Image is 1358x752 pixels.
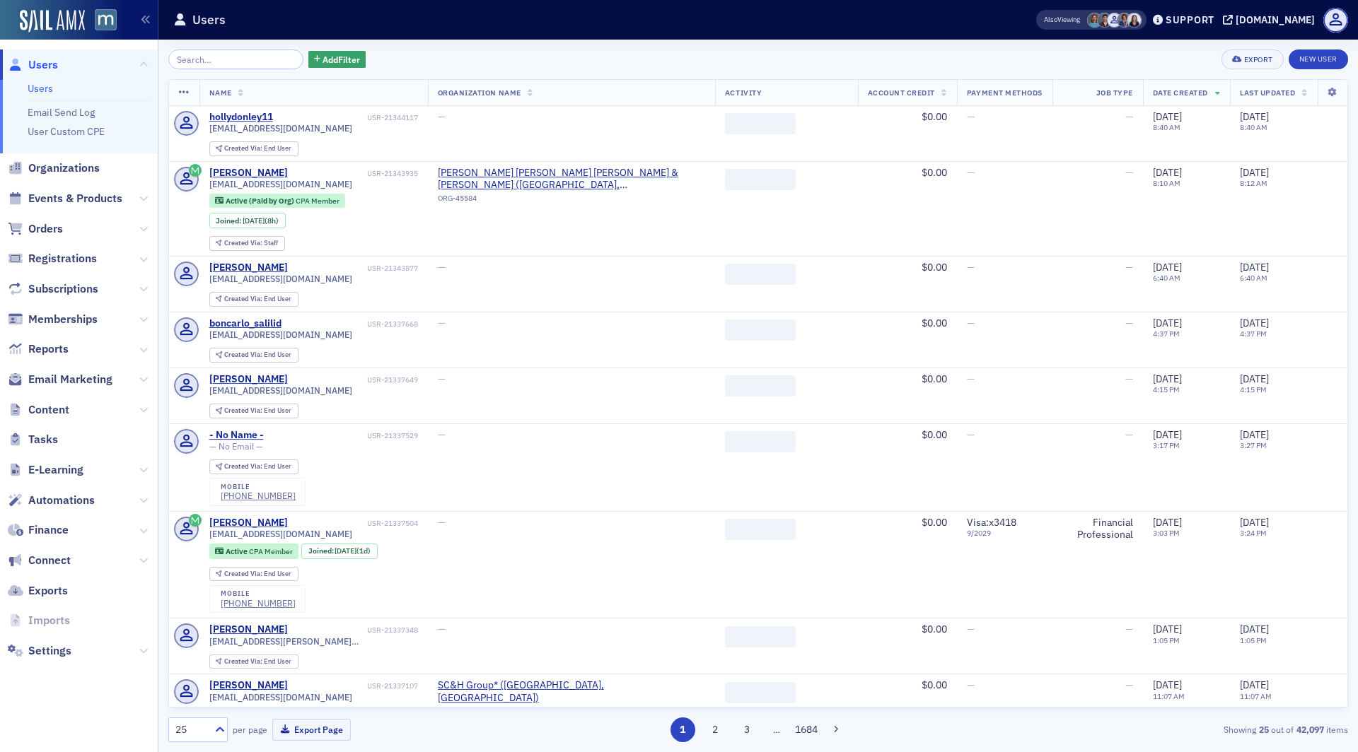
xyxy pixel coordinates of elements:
a: SailAMX [20,10,85,33]
a: Email Send Log [28,106,95,119]
span: Connect [28,553,71,568]
span: $0.00 [922,428,947,441]
span: ‌ [725,375,796,396]
button: Export [1221,49,1283,69]
span: Albright Crumbacker Moul & Itell (Hagerstown, MD) [438,167,705,192]
div: USR-21344117 [275,113,418,122]
span: — [967,166,975,179]
span: Date Created [1153,88,1208,98]
a: [PERSON_NAME] [209,517,288,529]
span: [DATE] [1153,261,1182,274]
div: Staff [224,240,278,247]
span: — [1125,261,1133,274]
span: $0.00 [922,516,947,529]
span: [DATE] [1153,428,1182,441]
a: [PHONE_NUMBER] [221,490,296,501]
div: End User [224,463,291,471]
a: Tasks [8,432,58,447]
span: [DATE] [1153,516,1182,529]
span: — [1125,110,1133,123]
span: [DATE] [1153,317,1182,329]
span: Created Via : [224,238,264,247]
div: End User [224,145,291,153]
span: — [1125,678,1133,691]
a: View Homepage [85,9,117,33]
span: Profile [1323,8,1348,33]
div: [PHONE_NUMBER] [221,598,296,609]
span: ‌ [725,519,796,540]
a: Automations [8,493,95,508]
span: — [438,110,446,123]
time: 4:37 PM [1153,329,1180,339]
span: [DATE] [335,546,356,556]
span: ‌ [725,431,796,452]
span: [DATE] [1240,678,1269,691]
a: Exports [8,583,68,599]
span: Created Via : [224,294,264,303]
div: USR-21343877 [290,264,418,273]
div: ORG-45584 [438,194,705,208]
a: [PERSON_NAME] [209,262,288,274]
span: Name [209,88,232,98]
a: [PERSON_NAME] [PERSON_NAME] [PERSON_NAME] & [PERSON_NAME] ([GEOGRAPHIC_DATA], [GEOGRAPHIC_DATA]) [438,167,705,192]
span: Activity [725,88,762,98]
div: Export [1244,56,1273,64]
span: [DATE] [1153,166,1182,179]
time: 6:40 AM [1240,273,1267,283]
span: ‌ [725,319,796,341]
span: ‌ [725,169,796,190]
span: Organization Name [438,88,521,98]
span: Active [226,546,249,556]
span: $0.00 [922,317,947,329]
span: E-Learning [28,462,83,478]
span: Created Via : [224,462,264,471]
span: Last Updated [1240,88,1295,98]
span: [DATE] [1153,110,1182,123]
div: mobile [221,483,296,491]
span: Content [28,402,69,418]
span: — No Email — [209,441,263,452]
span: [EMAIL_ADDRESS][DOMAIN_NAME] [209,274,352,284]
span: — [1125,317,1133,329]
div: Joined: 2025-09-30 00:00:00 [209,213,286,228]
div: Financial Professional [1062,517,1133,541]
div: Joined: 2025-09-29 00:00:00 [301,544,378,559]
div: 25 [175,722,207,737]
a: hollydonley11 [209,111,273,124]
a: Active CPA Member [215,546,292,556]
time: 3:24 PM [1240,528,1267,538]
input: Search… [168,49,303,69]
span: — [967,428,975,441]
time: 11:07 AM [1240,691,1272,701]
div: (8h) [243,216,279,225]
span: — [967,110,975,123]
span: $0.00 [922,110,947,123]
a: Reports [8,341,69,357]
span: Account Credit [868,88,935,98]
span: SC&H Group* (Sparks Glencoe, MD) [438,679,705,704]
div: USR-21337649 [290,375,418,384]
button: 1 [671,717,695,742]
span: ‌ [725,113,796,134]
h1: Users [192,11,226,28]
span: Chris Dougherty [1117,13,1132,28]
span: Joined : [216,216,243,225]
a: Connect [8,553,71,568]
span: — [1125,166,1133,179]
button: 1684 [794,717,819,742]
span: [DATE] [243,216,265,225]
div: Active (Paid by Org): Active (Paid by Org): CPA Member [209,194,346,208]
strong: 25 [1256,723,1271,736]
span: CPA Member [296,196,339,206]
a: E-Learning [8,462,83,478]
span: [DATE] [1153,678,1182,691]
span: Events & Products [28,191,122,206]
time: 8:10 AM [1153,178,1180,188]
div: USR-21337107 [290,681,418,691]
time: 1:05 PM [1240,635,1267,645]
span: Justin Chase [1107,13,1122,28]
span: Tasks [28,432,58,447]
time: 1:05 PM [1153,635,1180,645]
div: Also [1044,15,1057,24]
